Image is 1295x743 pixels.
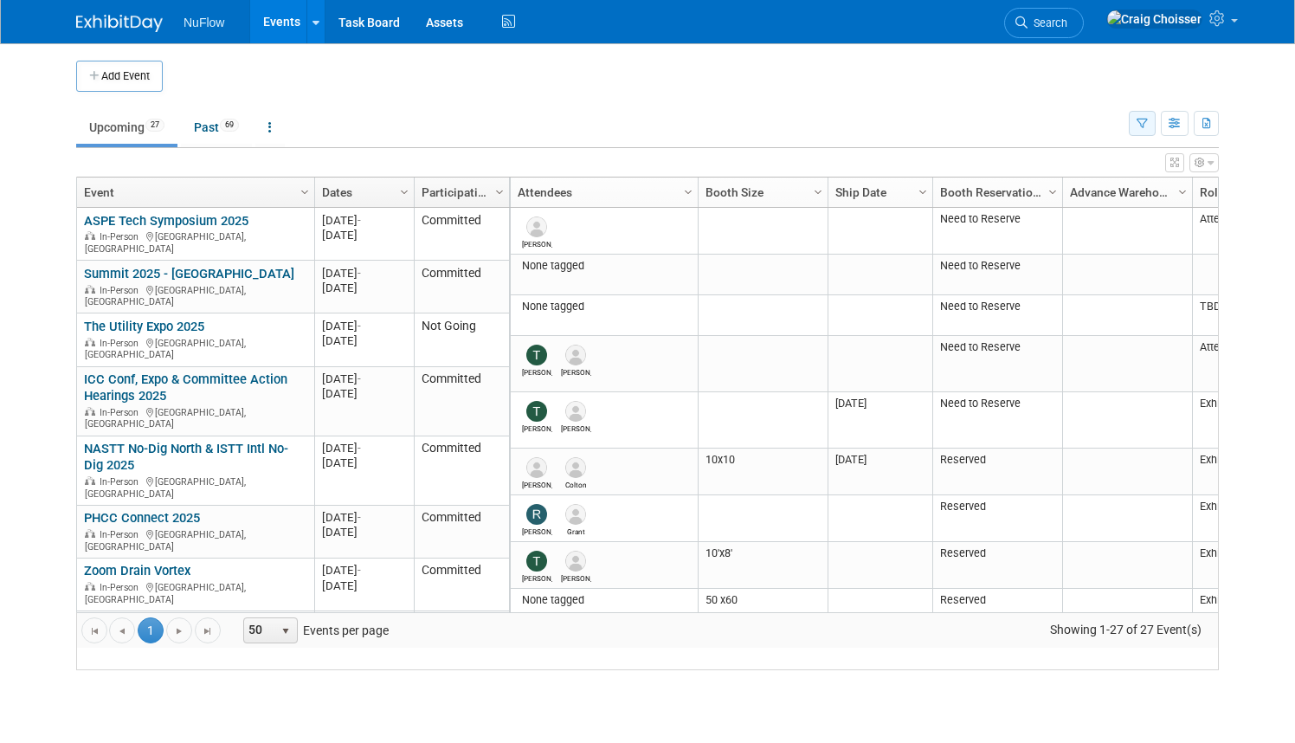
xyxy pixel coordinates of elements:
[1034,617,1218,642] span: Showing 1-27 of 27 Event(s)
[84,282,306,308] div: [GEOGRAPHIC_DATA], [GEOGRAPHIC_DATA]
[84,510,200,526] a: PHCC Connect 2025
[358,320,361,333] span: -
[100,231,144,242] span: In-Person
[397,185,411,199] span: Column Settings
[522,365,552,377] div: Tom Bowman
[522,422,552,433] div: Tom Bowman
[1106,10,1202,29] img: Craig Choisser
[358,214,361,227] span: -
[84,213,248,229] a: ASPE Tech Symposium 2025
[115,624,129,638] span: Go to the previous page
[100,476,144,488] span: In-Person
[1200,178,1282,207] a: Role
[1192,449,1293,495] td: Exhibitor (only)
[1176,185,1189,199] span: Column Settings
[296,178,315,204] a: Column Settings
[76,61,163,92] button: Add Event
[85,338,95,346] img: In-Person Event
[835,178,921,207] a: Ship Date
[84,335,306,361] div: [GEOGRAPHIC_DATA], [GEOGRAPHIC_DATA]
[322,578,406,593] div: [DATE]
[561,422,591,433] div: Evan Stark
[84,474,306,500] div: [GEOGRAPHIC_DATA], [GEOGRAPHIC_DATA]
[932,295,1062,336] td: Need to Reserve
[811,185,825,199] span: Column Settings
[518,178,686,207] a: Attendees
[526,401,547,422] img: Tom Bowman
[396,178,415,204] a: Column Settings
[322,386,406,401] div: [DATE]
[705,178,816,207] a: Booth Size
[358,564,361,577] span: -
[1044,178,1063,204] a: Column Settings
[100,529,144,540] span: In-Person
[422,178,498,207] a: Participation
[1192,392,1293,449] td: Exhibitor (only)
[522,525,552,536] div: Ryan Klachko
[932,589,1062,630] td: Reserved
[932,392,1062,449] td: Need to Reserve
[914,178,933,204] a: Column Settings
[84,178,303,207] a: Event
[322,228,406,242] div: [DATE]
[518,593,692,607] div: None tagged
[526,345,547,365] img: Tom Bowman
[279,624,293,638] span: select
[322,333,406,348] div: [DATE]
[680,178,699,204] a: Column Settings
[1028,16,1067,29] span: Search
[1192,542,1293,589] td: Exhibitor (only)
[358,372,361,385] span: -
[322,441,406,455] div: [DATE]
[828,392,932,449] td: [DATE]
[84,579,306,605] div: [GEOGRAPHIC_DATA], [GEOGRAPHIC_DATA]
[322,281,406,295] div: [DATE]
[184,16,224,29] span: NuFlow
[172,624,186,638] span: Go to the next page
[414,367,509,436] td: Committed
[1070,178,1181,207] a: Advance Warehouse Dates
[100,407,144,418] span: In-Person
[561,365,591,377] div: Chris Cheek
[87,624,101,638] span: Go to the first page
[85,407,95,416] img: In-Person Event
[298,185,312,199] span: Column Settings
[414,208,509,261] td: Committed
[1192,589,1293,630] td: Exhibitor/Sponsor
[491,178,510,204] a: Column Settings
[565,504,586,525] img: Grant Duxbury
[932,542,1062,589] td: Reserved
[322,525,406,539] div: [DATE]
[522,572,552,583] div: Tom Bowman
[322,563,406,578] div: [DATE]
[932,208,1062,255] td: Need to Reserve
[698,449,828,495] td: 10x10
[84,404,306,430] div: [GEOGRAPHIC_DATA], [GEOGRAPHIC_DATA]
[414,506,509,559] td: Committed
[138,617,164,643] span: 1
[76,15,163,32] img: ExhibitDay
[358,511,361,524] span: -
[322,510,406,525] div: [DATE]
[358,442,361,455] span: -
[565,345,586,365] img: Chris Cheek
[322,371,406,386] div: [DATE]
[220,119,239,132] span: 69
[561,525,591,536] div: Grant Duxbury
[1192,295,1293,336] td: TBD
[81,617,107,643] a: Go to the first page
[526,504,547,525] img: Ryan Klachko
[322,178,403,207] a: Dates
[809,178,828,204] a: Column Settings
[561,478,591,489] div: Colton McKeithen
[84,563,190,578] a: Zoom Drain Vortex
[916,185,930,199] span: Column Settings
[518,259,692,273] div: None tagged
[565,457,586,478] img: Colton McKeithen
[698,589,828,630] td: 50 x60
[932,255,1062,295] td: Need to Reserve
[84,266,294,281] a: Summit 2025 - [GEOGRAPHIC_DATA]
[522,478,552,489] div: Mike Douglass
[1192,336,1293,392] td: Attendee (only)
[322,213,406,228] div: [DATE]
